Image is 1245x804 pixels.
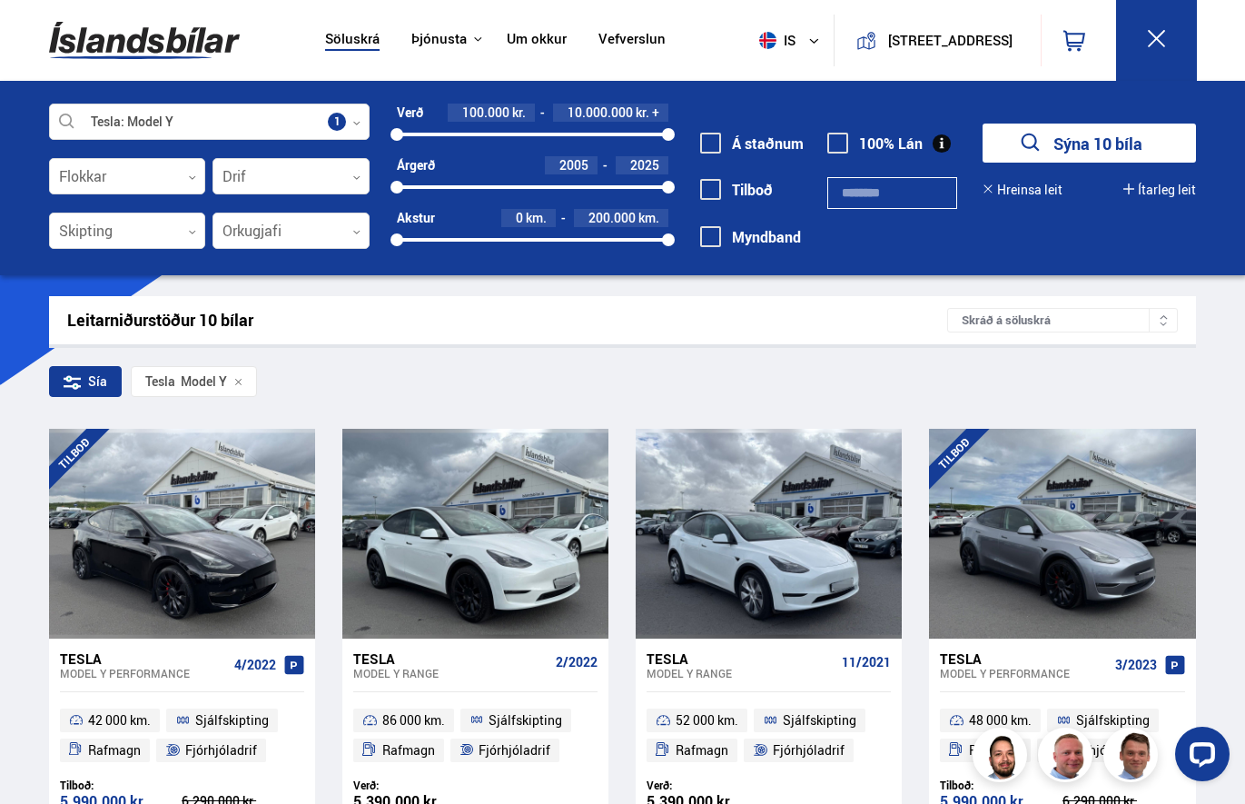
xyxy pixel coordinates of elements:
[783,710,856,731] span: Sjálfskipting
[516,209,523,226] span: 0
[382,739,435,761] span: Rafmagn
[983,183,1062,197] button: Hreinsa leit
[940,779,1062,792] div: Tilboð:
[67,311,948,330] div: Leitarniðurstöður 10 bílar
[49,366,122,397] div: Sía
[647,779,769,792] div: Verð:
[842,655,891,670] span: 11/2021
[526,211,547,225] span: km.
[353,667,548,680] div: Model Y RANGE
[512,105,526,120] span: kr.
[983,124,1196,163] button: Sýna 10 bíla
[1041,730,1095,785] img: siFngHWaQ9KaOqBr.png
[353,779,476,792] div: Verð:
[676,739,728,761] span: Rafmagn
[397,105,423,120] div: Verð
[479,739,550,761] span: Fjórhjóladrif
[489,710,562,731] span: Sjálfskipting
[559,156,588,174] span: 2005
[49,11,240,70] img: G0Ugv5HjCgRt.svg
[676,710,738,731] span: 52 000 km.
[568,104,633,121] span: 10.000.000
[975,730,1030,785] img: nhp88E3Fdnt1Opn2.png
[700,135,804,152] label: Á staðnum
[60,667,227,680] div: Model Y PERFORMANCE
[940,667,1107,680] div: Model Y PERFORMANCE
[325,31,380,50] a: Söluskrá
[969,710,1032,731] span: 48 000 km.
[827,135,923,152] label: 100% Lán
[773,739,845,761] span: Fjórhjóladrif
[636,105,649,120] span: kr.
[1161,720,1237,796] iframe: LiveChat chat widget
[630,156,659,174] span: 2025
[1123,183,1196,197] button: Ítarleg leit
[556,655,598,670] span: 2/2022
[60,779,183,792] div: Tilboð:
[353,650,548,667] div: Tesla
[145,374,175,389] div: Tesla
[588,209,636,226] span: 200.000
[947,308,1178,333] div: Skráð á söluskrá
[884,33,1017,48] button: [STREET_ADDRESS]
[462,104,509,121] span: 100.000
[234,658,276,672] span: 4/2022
[647,650,835,667] div: Tesla
[638,211,659,225] span: km.
[652,105,659,120] span: +
[1115,658,1157,672] span: 3/2023
[752,32,797,49] span: is
[145,374,227,389] span: Model Y
[88,710,151,731] span: 42 000 km.
[382,710,445,731] span: 86 000 km.
[700,229,801,245] label: Myndband
[1106,730,1161,785] img: FbJEzSuNWCJXmdc-.webp
[195,710,269,731] span: Sjálfskipting
[1076,710,1150,731] span: Sjálfskipting
[397,158,435,173] div: Árgerð
[647,667,835,680] div: Model Y RANGE
[507,31,567,50] a: Um okkur
[411,31,467,48] button: Þjónusta
[60,650,227,667] div: Tesla
[598,31,666,50] a: Vefverslun
[845,15,1030,66] a: [STREET_ADDRESS]
[397,211,435,225] div: Akstur
[759,32,776,49] img: svg+xml;base64,PHN2ZyB4bWxucz0iaHR0cDovL3d3dy53My5vcmcvMjAwMC9zdmciIHdpZHRoPSI1MTIiIGhlaWdodD0iNT...
[185,739,257,761] span: Fjórhjóladrif
[940,650,1107,667] div: Tesla
[88,739,141,761] span: Rafmagn
[752,14,834,67] button: is
[969,739,1022,761] span: Rafmagn
[700,182,773,198] label: Tilboð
